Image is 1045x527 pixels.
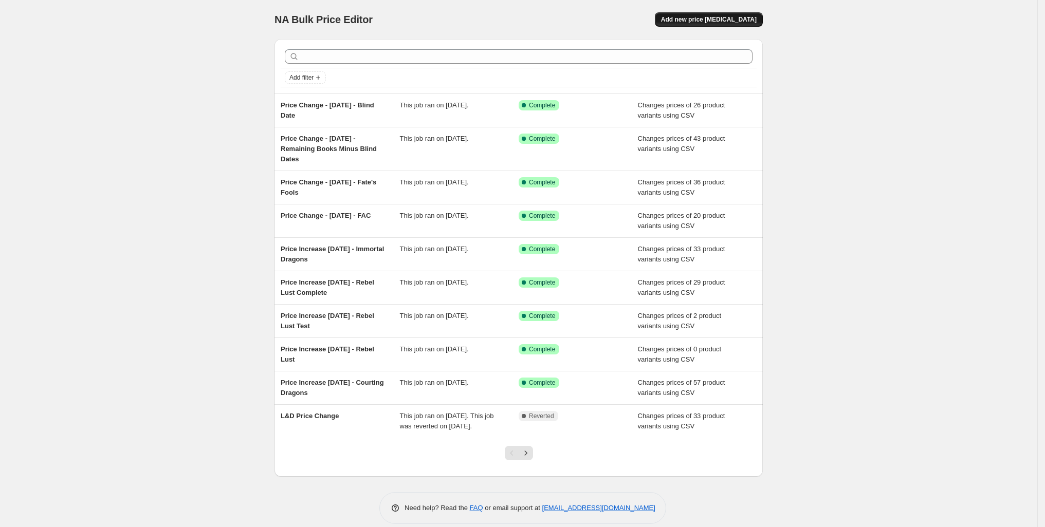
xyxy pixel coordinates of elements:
[281,412,339,420] span: L&D Price Change
[529,135,555,143] span: Complete
[529,345,555,353] span: Complete
[400,278,469,286] span: This job ran on [DATE].
[470,504,483,512] a: FAQ
[400,345,469,353] span: This job ran on [DATE].
[400,101,469,109] span: This job ran on [DATE].
[289,73,314,82] span: Add filter
[638,345,722,363] span: Changes prices of 0 product variants using CSV
[400,212,469,219] span: This job ran on [DATE].
[529,178,555,186] span: Complete
[400,312,469,319] span: This job ran on [DATE].
[400,412,494,430] span: This job ran on [DATE]. This job was reverted on [DATE].
[638,178,725,196] span: Changes prices of 36 product variants using CSV
[519,446,533,460] button: Next
[638,101,725,119] span: Changes prices of 26 product variants using CSV
[529,212,555,220] span: Complete
[529,278,555,287] span: Complete
[281,101,374,119] span: Price Change - [DATE] - Blind Date
[281,178,376,196] span: Price Change - [DATE] - Fate's Fools
[638,312,722,330] span: Changes prices of 2 product variants using CSV
[529,312,555,320] span: Complete
[405,504,470,512] span: Need help? Read the
[281,379,384,397] span: Price Increase [DATE] - Courting Dragons
[281,135,377,163] span: Price Change - [DATE] - Remaining Books Minus Blind Dates
[638,412,725,430] span: Changes prices of 33 product variants using CSV
[529,101,555,109] span: Complete
[281,312,374,330] span: Price Increase [DATE] - Rebel Lust Test
[281,245,384,263] span: Price Increase [DATE] - Immortal Dragons
[655,12,763,27] button: Add new price [MEDICAL_DATA]
[529,245,555,253] span: Complete
[638,212,725,230] span: Changes prices of 20 product variants using CSV
[285,71,326,84] button: Add filter
[400,245,469,253] span: This job ran on [DATE].
[281,345,374,363] span: Price Increase [DATE] - Rebel Lust
[661,15,757,24] span: Add new price [MEDICAL_DATA]
[274,14,373,25] span: NA Bulk Price Editor
[400,135,469,142] span: This job ran on [DATE].
[542,504,655,512] a: [EMAIL_ADDRESS][DOMAIN_NAME]
[638,245,725,263] span: Changes prices of 33 product variants using CSV
[281,212,371,219] span: Price Change - [DATE] - FAC
[529,379,555,387] span: Complete
[638,379,725,397] span: Changes prices of 57 product variants using CSV
[505,446,533,460] nav: Pagination
[638,278,725,296] span: Changes prices of 29 product variants using CSV
[400,178,469,186] span: This job ran on [DATE].
[483,504,542,512] span: or email support at
[281,278,374,296] span: Price Increase [DATE] - Rebel Lust Complete
[638,135,725,153] span: Changes prices of 43 product variants using CSV
[400,379,469,386] span: This job ran on [DATE].
[529,412,554,420] span: Reverted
